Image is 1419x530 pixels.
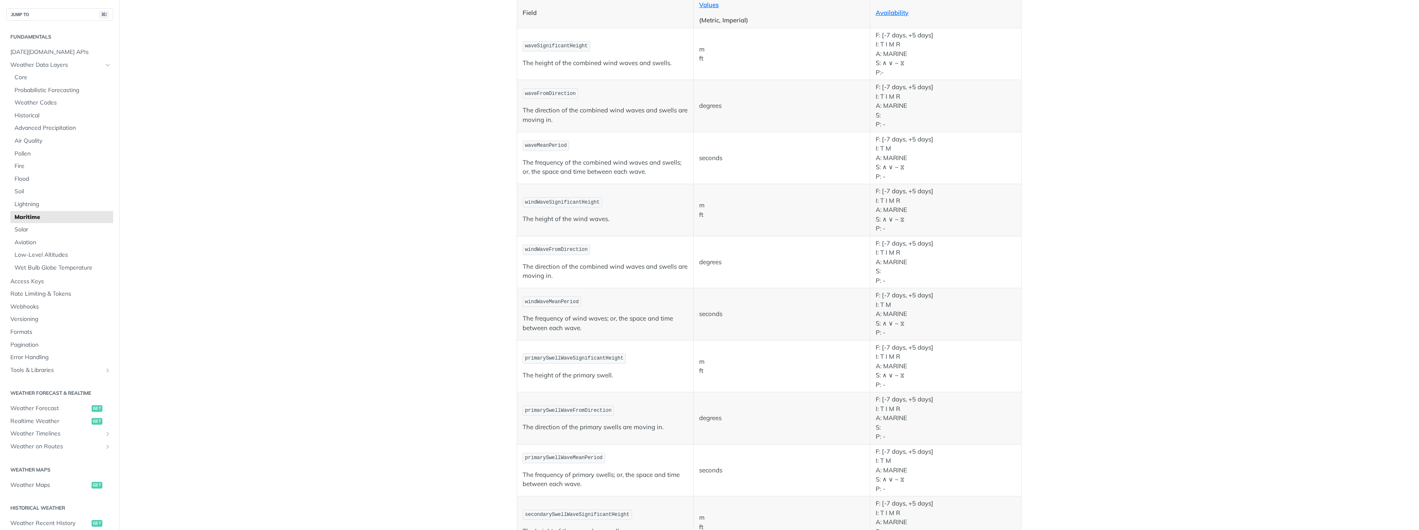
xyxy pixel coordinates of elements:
span: Aviation [15,238,111,247]
span: Weather Recent History [10,519,90,528]
span: Lightning [15,200,111,209]
a: Wet Bulb Globe Temperature [10,262,113,274]
span: waveFromDirection [525,91,576,97]
p: (Metric, Imperial) [699,16,864,25]
p: F: [-7 days, +5 days] I: T M A: MARINE S: ∧ ∨ ~ ⧖ P: - [876,291,1016,338]
a: Rate Limiting & Tokens [6,288,113,300]
p: F: [-7 days, +5 days] I: T M A: MARINE S: ∧ ∨ ~ ⧖ P: - [876,447,1016,494]
span: Rate Limiting & Tokens [10,290,111,298]
button: Show subpages for Weather on Routes [104,443,111,450]
span: waveMeanPeriod [525,143,567,148]
a: Fire [10,160,113,173]
p: The frequency of wind waves; or, the space and time between each wave. [523,314,688,333]
p: The direction of the combined wind waves and swells are moving in. [523,262,688,281]
p: The height of the primary swell. [523,371,688,380]
a: Aviation [10,236,113,249]
span: Solar [15,226,111,234]
a: Weather Codes [10,97,113,109]
a: Weather Data LayersHide subpages for Weather Data Layers [6,59,113,71]
span: Versioning [10,315,111,323]
span: primarySwellWaveFromDirection [525,408,612,413]
p: F: [-7 days, +5 days] I: T I M R A: MARINE S: ∧ ∨ ~ ⧖ P: - [876,187,1016,233]
p: seconds [699,309,864,319]
a: Realtime Weatherget [6,415,113,428]
span: windWaveSignificantHeight [525,199,600,205]
p: m ft [699,357,864,376]
span: Maritime [15,213,111,221]
a: Versioning [6,313,113,326]
span: Wet Bulb Globe Temperature [15,264,111,272]
p: The direction of the combined wind waves and swells are moving in. [523,106,688,124]
a: Weather Recent Historyget [6,517,113,530]
a: Probabilistic Forecasting [10,84,113,97]
span: Error Handling [10,353,111,362]
a: Weather Forecastget [6,402,113,415]
span: Tools & Libraries [10,366,102,374]
a: Soil [10,185,113,198]
span: Weather Forecast [10,404,90,413]
a: Weather on RoutesShow subpages for Weather on Routes [6,440,113,453]
a: Lightning [10,198,113,211]
p: m ft [699,45,864,63]
span: Soil [15,187,111,196]
a: Low-Level Altitudes [10,249,113,261]
p: seconds [699,153,864,163]
span: Pagination [10,341,111,349]
span: get [92,405,102,412]
a: Formats [6,326,113,338]
p: Field [523,8,688,18]
p: The height of the combined wind waves and swells. [523,58,688,68]
a: [DATE][DOMAIN_NAME] APIs [6,46,113,58]
span: Flood [15,175,111,183]
button: JUMP TO⌘/ [6,8,113,21]
button: Show subpages for Weather Timelines [104,430,111,437]
span: Historical [15,112,111,120]
span: Realtime Weather [10,417,90,425]
span: ⌘/ [99,11,109,18]
a: Advanced Precipitation [10,122,113,134]
p: F: [-7 days, +5 days] I: T I M R A: MARINE S: P: - [876,83,1016,129]
a: Error Handling [6,351,113,364]
p: The frequency of primary swells; or, the space and time between each wave. [523,470,688,489]
span: Access Keys [10,277,111,286]
span: Weather Data Layers [10,61,102,69]
span: Weather Maps [10,481,90,489]
a: Access Keys [6,275,113,288]
p: F: [-7 days, +5 days] I: T I M R A: MARINE S: ∧ ∨ ~ ⧖ P: - [876,343,1016,390]
h2: Historical Weather [6,504,113,512]
span: Webhooks [10,303,111,311]
a: Values [699,1,719,9]
a: Solar [10,224,113,236]
p: F: [-7 days, +5 days] I: T I M R A: MARINE S: P: - [876,395,1016,442]
span: Low-Level Altitudes [15,251,111,259]
h2: Fundamentals [6,33,113,41]
span: Formats [10,328,111,336]
a: Pagination [6,339,113,351]
span: Advanced Precipitation [15,124,111,132]
span: Air Quality [15,137,111,145]
span: [DATE][DOMAIN_NAME] APIs [10,48,111,56]
a: Tools & LibrariesShow subpages for Tools & Libraries [6,364,113,377]
p: m ft [699,201,864,219]
p: degrees [699,258,864,267]
a: Maritime [10,211,113,224]
a: Weather Mapsget [6,479,113,491]
span: get [92,520,102,527]
span: Weather Codes [15,99,111,107]
p: The direction of the primary swells are moving in. [523,423,688,432]
p: degrees [699,413,864,423]
span: Pollen [15,150,111,158]
a: Historical [10,109,113,122]
p: The height of the wind waves. [523,214,688,224]
button: Show subpages for Tools & Libraries [104,367,111,374]
p: F: [-7 days, +5 days] I: T I M R A: MARINE S: ∧ ∨ ~ ⧖ P:- [876,31,1016,78]
span: primarySwellWaveMeanPeriod [525,455,603,461]
p: The frequency of the combined wind waves and swells; or, the space and time between each wave. [523,158,688,177]
a: Availability [876,9,908,17]
span: secondarySwellWaveSignificantHeight [525,512,630,518]
span: Core [15,73,111,82]
span: Weather on Routes [10,442,102,451]
p: degrees [699,101,864,111]
a: Pollen [10,148,113,160]
button: Hide subpages for Weather Data Layers [104,62,111,68]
